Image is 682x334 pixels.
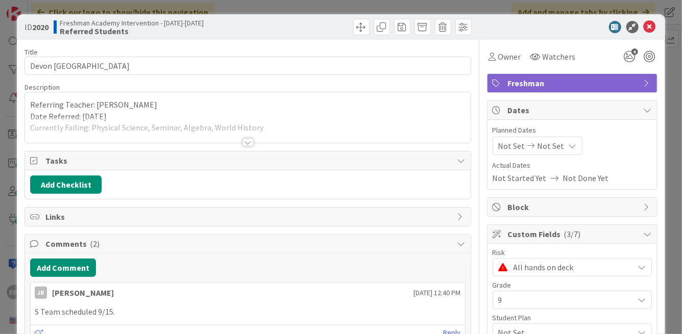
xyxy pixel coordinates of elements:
[631,48,638,55] span: 4
[25,21,48,33] span: ID
[508,77,639,89] span: Freshman
[493,281,652,289] div: Grade
[45,238,452,250] span: Comments
[493,249,652,256] div: Risk
[60,19,204,27] span: Freshman Academy Intervention - [DATE]-[DATE]
[564,229,581,239] span: ( 3/7 )
[60,27,204,35] b: Referred Students
[30,259,96,277] button: Add Comment
[498,50,521,63] span: Owner
[498,293,629,307] span: 9
[90,239,100,249] span: ( 2 )
[35,306,460,318] p: S Team scheduled 9/15.
[493,314,652,321] div: Student Plan
[25,83,60,92] span: Description
[543,50,576,63] span: Watchers
[414,288,461,298] span: [DATE] 12:40 PM
[563,172,609,184] span: Not Done Yet
[508,104,639,116] span: Dates
[30,175,102,194] button: Add Checklist
[514,260,629,274] span: All hands on deck
[45,155,452,167] span: Tasks
[35,287,47,299] div: JB
[508,201,639,213] span: Block
[45,211,452,223] span: Links
[498,140,525,152] span: Not Set
[52,287,114,299] div: [PERSON_NAME]
[538,140,565,152] span: Not Set
[508,228,639,240] span: Custom Fields
[25,47,38,57] label: Title
[32,22,48,32] b: 2020
[493,160,652,171] span: Actual Dates
[25,57,471,75] input: type card name here...
[30,111,465,122] p: Date Referred: [DATE]
[30,99,465,111] p: Referring Teacher: [PERSON_NAME]
[493,172,547,184] span: Not Started Yet
[493,125,652,136] span: Planned Dates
